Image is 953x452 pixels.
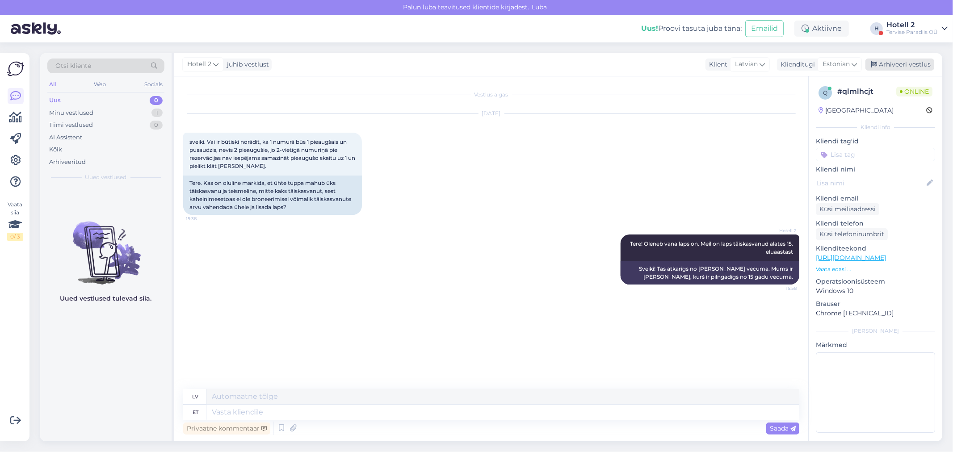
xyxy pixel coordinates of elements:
[763,227,797,234] span: Hotell 2
[816,277,935,286] p: Operatsioonisüsteem
[816,148,935,161] input: Lisa tag
[85,173,127,181] span: Uued vestlused
[49,96,61,105] div: Uus
[816,286,935,296] p: Windows 10
[49,145,62,154] div: Kõik
[816,340,935,350] p: Märkmed
[886,21,948,36] a: Hotell 2Tervise Paradiis OÜ
[823,59,850,69] span: Estonian
[193,405,198,420] div: et
[150,96,163,105] div: 0
[735,59,758,69] span: Latvian
[794,21,849,37] div: Aktiivne
[183,176,362,215] div: Tere. Kas on oluline märkida, et ühte tuppa mahub üks täiskasvanu ja teismeline, mitte kaks täisk...
[7,201,23,241] div: Vaata siia
[823,89,827,96] span: q
[745,20,784,37] button: Emailid
[816,228,888,240] div: Küsi telefoninumbrit
[630,240,794,255] span: Tere! Oleneb vana laps on. Meil on laps täiskasvanud alates 15. eluaastast
[189,138,357,169] span: sveiki. Vai ir būtiski norādīt, ka 1 numurā būs 1 pieaugšais un pusaudzis, nevis 2 pieaugušie, jo...
[816,219,935,228] p: Kliendi telefon
[193,389,199,404] div: lv
[143,79,164,90] div: Socials
[49,121,93,130] div: Tiimi vestlused
[816,123,935,131] div: Kliendi info
[529,3,550,11] span: Luba
[870,22,883,35] div: H
[816,327,935,335] div: [PERSON_NAME]
[187,59,211,69] span: Hotell 2
[151,109,163,117] div: 1
[816,309,935,318] p: Chrome [TECHNICAL_ID]
[816,244,935,253] p: Klienditeekond
[816,137,935,146] p: Kliendi tag'id
[7,60,24,77] img: Askly Logo
[183,109,799,117] div: [DATE]
[7,233,23,241] div: 0 / 3
[777,60,815,69] div: Klienditugi
[223,60,269,69] div: juhib vestlust
[150,121,163,130] div: 0
[40,205,172,286] img: No chats
[47,79,58,90] div: All
[816,254,886,262] a: [URL][DOMAIN_NAME]
[705,60,727,69] div: Klient
[819,106,894,115] div: [GEOGRAPHIC_DATA]
[816,265,935,273] p: Vaata edasi ...
[183,91,799,99] div: Vestlus algas
[641,24,658,33] b: Uus!
[886,21,938,29] div: Hotell 2
[816,178,925,188] input: Lisa nimi
[816,194,935,203] p: Kliendi email
[816,203,879,215] div: Küsi meiliaadressi
[886,29,938,36] div: Tervise Paradiis OÜ
[621,261,799,285] div: Sveiki! Tas atkarīgs no [PERSON_NAME] vecuma. Mums ir [PERSON_NAME], kurš ir pilngadīgs no 15 gad...
[641,23,742,34] div: Proovi tasuta juba täna:
[49,109,93,117] div: Minu vestlused
[55,61,91,71] span: Otsi kliente
[770,424,796,432] span: Saada
[865,59,934,71] div: Arhiveeri vestlus
[763,285,797,292] span: 15:58
[49,158,86,167] div: Arhiveeritud
[92,79,108,90] div: Web
[896,87,932,96] span: Online
[837,86,896,97] div: # qlmlhcjt
[183,423,270,435] div: Privaatne kommentaar
[60,294,152,303] p: Uued vestlused tulevad siia.
[816,165,935,174] p: Kliendi nimi
[186,215,219,222] span: 15:38
[816,299,935,309] p: Brauser
[49,133,82,142] div: AI Assistent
